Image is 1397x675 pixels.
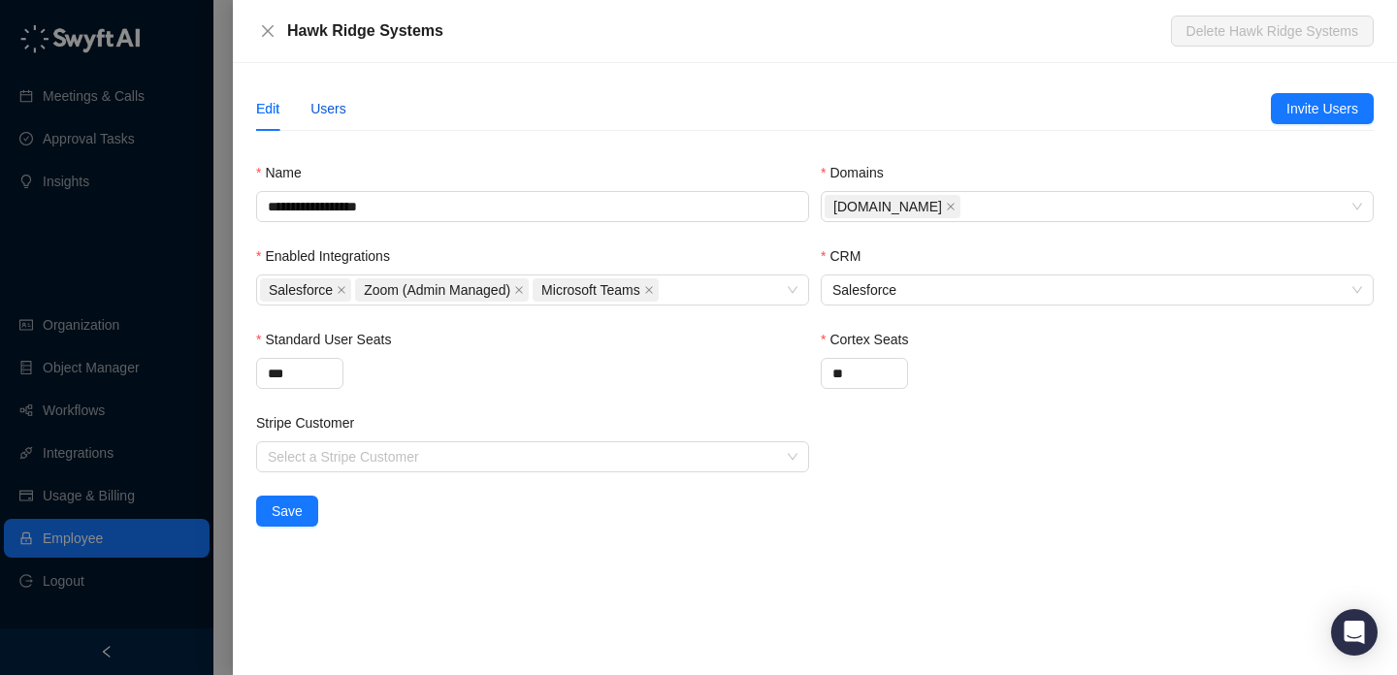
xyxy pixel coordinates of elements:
label: Name [256,162,315,183]
span: close [260,23,276,39]
span: Salesforce [832,275,1362,305]
span: Invite Users [1286,98,1358,119]
span: Zoom (Admin Managed) [355,278,529,302]
div: Open Intercom Messenger [1331,609,1378,656]
button: Delete Hawk Ridge Systems [1171,16,1374,47]
button: Invite Users [1271,93,1374,124]
label: Stripe Customer [256,412,368,434]
input: Standard User Seats [257,359,342,388]
input: Enabled Integrations [663,283,666,298]
input: Name [256,191,809,222]
span: close [337,285,346,295]
label: Enabled Integrations [256,245,404,267]
label: Standard User Seats [256,329,405,350]
label: Domains [821,162,897,183]
button: Save [256,496,318,527]
span: hawkridgesys.com [825,195,960,218]
span: close [644,285,654,295]
span: Salesforce [260,278,351,302]
button: Close [256,19,279,43]
input: Stripe Customer [268,442,786,471]
span: Zoom (Admin Managed) [364,279,510,301]
div: Edit [256,98,279,119]
input: Domains [964,200,968,214]
span: Microsoft Teams [533,278,659,302]
input: Cortex Seats [822,359,907,388]
span: Salesforce [269,279,333,301]
span: Microsoft Teams [541,279,640,301]
div: Users [310,98,346,119]
span: Save [272,500,303,522]
label: Cortex Seats [821,329,922,350]
div: Hawk Ridge Systems [287,19,1171,43]
span: close [946,202,956,211]
span: close [514,285,524,295]
label: CRM [821,245,874,267]
span: [DOMAIN_NAME] [833,196,942,217]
